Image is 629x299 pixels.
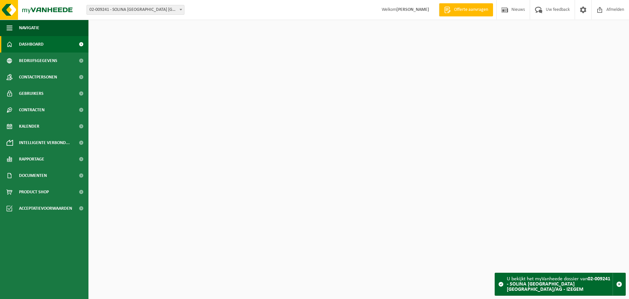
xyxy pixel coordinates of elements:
[507,273,613,295] div: U bekijkt het myVanheede dossier van
[87,5,184,14] span: 02-009241 - SOLINA BELGIUM NV/AG - IZEGEM
[19,102,45,118] span: Contracten
[19,167,47,184] span: Documenten
[19,184,49,200] span: Product Shop
[19,151,44,167] span: Rapportage
[19,135,70,151] span: Intelligente verbond...
[396,7,429,12] strong: [PERSON_NAME]
[19,85,44,102] span: Gebruikers
[19,53,57,69] span: Bedrijfsgegevens
[452,7,490,13] span: Offerte aanvragen
[19,36,44,53] span: Dashboard
[19,69,57,85] span: Contactpersonen
[19,200,72,217] span: Acceptatievoorwaarden
[439,3,493,16] a: Offerte aanvragen
[19,118,39,135] span: Kalender
[19,20,39,36] span: Navigatie
[86,5,184,15] span: 02-009241 - SOLINA BELGIUM NV/AG - IZEGEM
[507,276,610,292] strong: 02-009241 - SOLINA [GEOGRAPHIC_DATA] [GEOGRAPHIC_DATA]/AG - IZEGEM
